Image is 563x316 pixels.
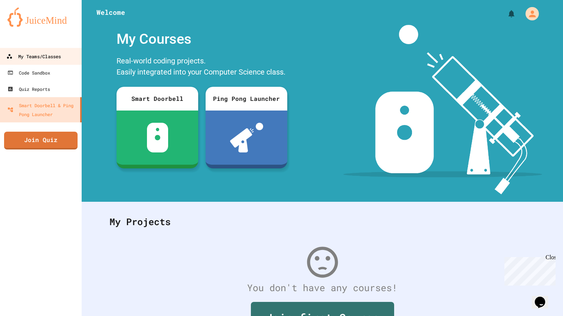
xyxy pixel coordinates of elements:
[206,87,287,111] div: Ping Pong Launcher
[518,5,541,22] div: My Account
[343,25,542,194] img: banner-image-my-projects.png
[3,3,51,47] div: Chat with us now!Close
[7,85,50,93] div: Quiz Reports
[102,281,543,295] div: You don't have any courses!
[113,53,291,81] div: Real-world coding projects. Easily integrated into your Computer Science class.
[113,25,291,53] div: My Courses
[230,123,263,152] img: ppl-with-ball.png
[147,123,168,152] img: sdb-white.svg
[532,286,556,309] iframe: chat widget
[6,52,61,61] div: My Teams/Classes
[493,7,518,20] div: My Notifications
[102,207,543,236] div: My Projects
[7,7,74,27] img: logo-orange.svg
[4,132,78,149] a: Join Quiz
[7,101,77,119] div: Smart Doorbell & Ping Pong Launcher
[7,68,50,77] div: Code Sandbox
[117,87,198,111] div: Smart Doorbell
[501,254,556,286] iframe: chat widget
